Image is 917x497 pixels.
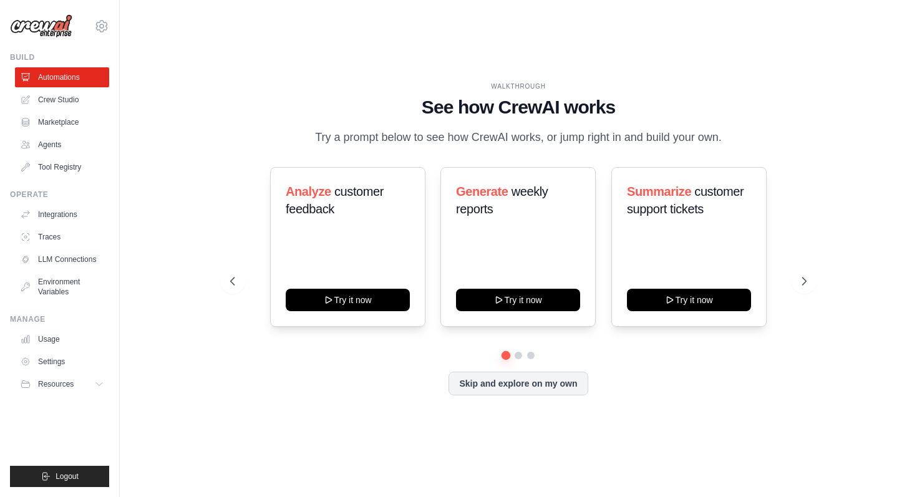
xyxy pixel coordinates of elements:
button: Try it now [627,289,751,311]
a: Environment Variables [15,272,109,302]
span: weekly reports [456,185,548,216]
button: Resources [15,374,109,394]
a: Tool Registry [15,157,109,177]
span: customer feedback [286,185,384,216]
span: Summarize [627,185,691,198]
span: Generate [456,185,508,198]
div: Manage [10,314,109,324]
button: Try it now [456,289,580,311]
img: Logo [10,14,72,38]
button: Logout [10,466,109,487]
h1: See how CrewAI works [230,96,806,118]
div: Operate [10,190,109,200]
button: Try it now [286,289,410,311]
a: Usage [15,329,109,349]
span: customer support tickets [627,185,744,216]
p: Try a prompt below to see how CrewAI works, or jump right in and build your own. [309,128,728,147]
div: Build [10,52,109,62]
a: Traces [15,227,109,247]
a: Crew Studio [15,90,109,110]
div: WALKTHROUGH [230,82,806,91]
a: Marketplace [15,112,109,132]
a: Settings [15,352,109,372]
span: Analyze [286,185,331,198]
span: Logout [56,471,79,481]
a: Integrations [15,205,109,224]
a: LLM Connections [15,249,109,269]
a: Automations [15,67,109,87]
a: Agents [15,135,109,155]
span: Resources [38,379,74,389]
button: Skip and explore on my own [449,372,588,395]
